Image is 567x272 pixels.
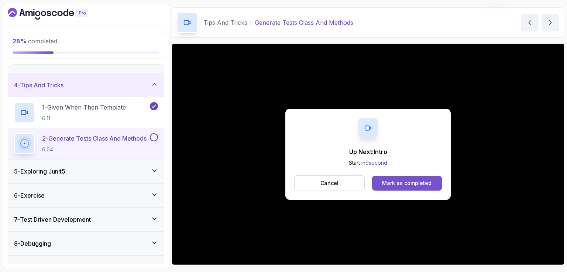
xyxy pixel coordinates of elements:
[8,232,164,255] button: 8-Debugging
[521,14,539,31] button: previous content
[14,191,45,200] h3: 6 - Exercise
[14,133,158,154] button: 2-Generate Tests Class And Methods6:04
[172,44,564,265] iframe: 2 - Generate Tests Class and Methods
[42,103,126,112] p: 1 - Given When Then Template
[14,263,60,272] h3: 9 - Best Practices
[42,146,147,153] p: 6:04
[382,179,432,187] div: Mark as completed
[349,147,387,156] p: Up Next: Intro
[14,239,51,248] h3: 8 - Debugging
[294,175,365,191] button: Cancel
[8,184,164,207] button: 6-Exercise
[14,215,91,224] h3: 7 - Test Driven Development
[13,37,57,45] span: completed
[349,159,387,167] p: Start in
[14,167,65,176] h3: 5 - Exploring Junit5
[320,179,339,187] p: Cancel
[255,18,353,27] p: Generate Tests Class And Methods
[14,81,63,90] h3: 4 - Tips And Tricks
[365,159,387,166] span: 9 second
[8,159,164,183] button: 5-Exploring Junit5
[8,8,105,20] a: Dashboard
[8,208,164,231] button: 7-Test Driven Development
[42,115,126,122] p: 6:11
[14,102,158,123] button: 1-Given When Then Template6:11
[13,37,27,45] span: 28 %
[42,134,147,143] p: 2 - Generate Tests Class And Methods
[372,176,442,191] button: Mark as completed
[542,14,559,31] button: next content
[203,18,247,27] p: Tips And Tricks
[8,73,164,97] button: 4-Tips And Tricks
